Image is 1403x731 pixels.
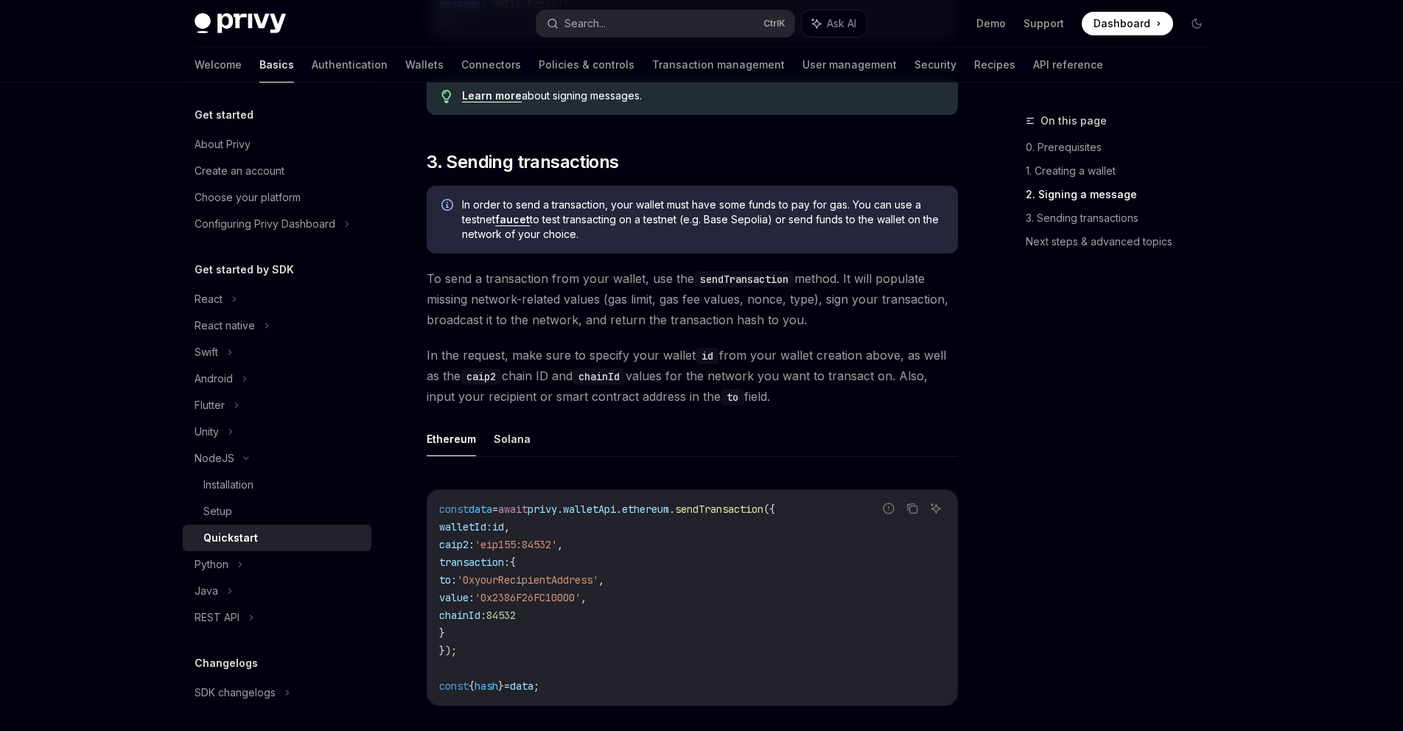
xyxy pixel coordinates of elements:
[669,503,675,516] span: .
[598,573,604,587] span: ,
[1033,47,1103,83] a: API reference
[457,573,598,587] span: '0xyourRecipientAddress'
[1026,159,1220,183] a: 1. Creating a wallet
[203,476,253,494] div: Installation
[195,47,242,83] a: Welcome
[1024,16,1064,31] a: Support
[462,88,943,103] div: about signing messages.
[504,679,510,693] span: =
[1026,206,1220,230] a: 3. Sending transactions
[195,370,233,388] div: Android
[405,47,444,83] a: Wallets
[557,503,563,516] span: .
[427,150,618,174] span: 3. Sending transactions
[195,13,286,34] img: dark logo
[439,538,475,551] span: caip2:
[203,503,232,520] div: Setup
[1094,16,1150,31] span: Dashboard
[439,556,510,569] span: transaction:
[492,520,504,534] span: id
[494,422,531,456] button: Solana
[461,47,521,83] a: Connectors
[195,189,301,206] div: Choose your platform
[1026,136,1220,159] a: 0. Prerequisites
[439,520,492,534] span: walletId:
[696,348,719,364] code: id
[195,261,294,279] h5: Get started by SDK
[879,499,898,518] button: Report incorrect code
[926,499,945,518] button: Ask AI
[827,16,856,31] span: Ask AI
[1185,12,1208,35] button: Toggle dark mode
[439,573,457,587] span: to:
[312,47,388,83] a: Authentication
[475,591,581,604] span: '0x2386F26FC10000'
[439,679,469,693] span: const
[439,503,469,516] span: const
[195,317,255,335] div: React native
[195,684,276,702] div: SDK changelogs
[183,472,371,498] a: Installation
[802,10,867,37] button: Ask AI
[492,503,498,516] span: =
[1040,112,1107,130] span: On this page
[498,679,504,693] span: }
[675,503,763,516] span: sendTransaction
[195,162,284,180] div: Create an account
[195,423,219,441] div: Unity
[259,47,294,83] a: Basics
[504,520,510,534] span: ,
[461,368,502,385] code: caip2
[976,16,1006,31] a: Demo
[462,197,943,242] span: In order to send a transaction, your wallet must have some funds to pay for gas. You can use a te...
[563,503,616,516] span: walletApi
[533,679,539,693] span: ;
[539,47,634,83] a: Policies & controls
[195,136,251,153] div: About Privy
[195,450,234,467] div: NodeJS
[441,90,452,103] svg: Tip
[427,268,958,330] span: To send a transaction from your wallet, use the method. It will populate missing network-related ...
[195,215,335,233] div: Configuring Privy Dashboard
[510,679,533,693] span: data
[469,679,475,693] span: {
[510,556,516,569] span: {
[974,47,1015,83] a: Recipes
[1026,183,1220,206] a: 2. Signing a message
[183,158,371,184] a: Create an account
[469,503,492,516] span: data
[439,609,486,622] span: chainId:
[694,271,794,287] code: sendTransaction
[557,538,563,551] span: ,
[183,498,371,525] a: Setup
[195,106,253,124] h5: Get started
[183,184,371,211] a: Choose your platform
[462,89,522,102] a: Learn more
[475,679,498,693] span: hash
[195,556,228,573] div: Python
[195,396,225,414] div: Flutter
[195,654,258,672] h5: Changelogs
[495,213,530,226] a: faucet
[475,538,557,551] span: 'eip155:84532'
[439,591,475,604] span: value:
[1082,12,1173,35] a: Dashboard
[203,529,258,547] div: Quickstart
[183,525,371,551] a: Quickstart
[439,626,445,640] span: }
[721,389,744,405] code: to
[763,18,786,29] span: Ctrl K
[564,15,606,32] div: Search...
[195,343,218,361] div: Swift
[802,47,897,83] a: User management
[1026,230,1220,253] a: Next steps & advanced topics
[183,131,371,158] a: About Privy
[763,503,775,516] span: ({
[536,10,794,37] button: Search...CtrlK
[195,290,223,308] div: React
[498,503,528,516] span: await
[573,368,626,385] code: chainId
[903,499,922,518] button: Copy the contents from the code block
[652,47,785,83] a: Transaction management
[439,644,457,657] span: });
